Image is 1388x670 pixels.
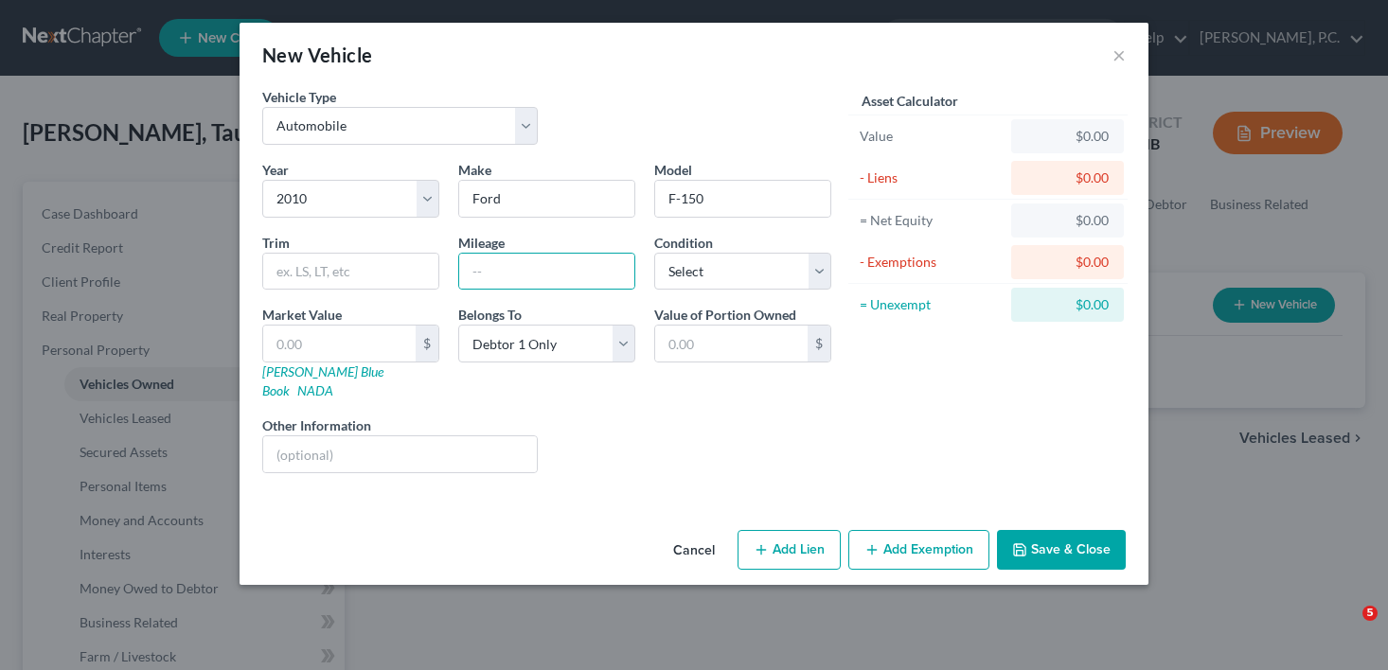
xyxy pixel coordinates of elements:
label: Condition [654,233,713,253]
input: -- [459,254,634,290]
div: = Unexempt [860,295,1003,314]
label: Model [654,160,692,180]
div: $0.00 [1026,295,1109,314]
input: ex. LS, LT, etc [263,254,438,290]
div: $ [808,326,830,361]
span: Belongs To [458,307,522,323]
div: = Net Equity [860,211,1003,230]
div: - Liens [860,168,1003,187]
div: $0.00 [1026,168,1109,187]
label: Mileage [458,233,505,253]
button: Add Exemption [848,530,989,570]
div: Value [860,127,1003,146]
div: $ [416,326,438,361]
input: 0.00 [655,326,808,361]
label: Market Value [262,305,342,325]
label: Trim [262,233,290,253]
div: - Exemptions [860,253,1003,272]
input: ex. Nissan [459,181,634,217]
label: Vehicle Type [262,87,336,107]
label: Asset Calculator [862,91,958,111]
div: $0.00 [1026,253,1109,272]
div: $0.00 [1026,211,1109,230]
button: Add Lien [738,530,841,570]
label: Year [262,160,289,180]
div: New Vehicle [262,42,372,68]
button: Save & Close [997,530,1126,570]
div: $0.00 [1026,127,1109,146]
span: 5 [1362,606,1378,621]
input: (optional) [263,436,537,472]
input: ex. Altima [655,181,830,217]
button: × [1112,44,1126,66]
a: NADA [297,382,333,398]
label: Value of Portion Owned [654,305,796,325]
a: [PERSON_NAME] Blue Book [262,363,383,398]
span: Make [458,162,491,178]
label: Other Information [262,415,371,435]
input: 0.00 [263,326,416,361]
iframe: Intercom live chat [1324,606,1369,651]
button: Cancel [658,532,730,570]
